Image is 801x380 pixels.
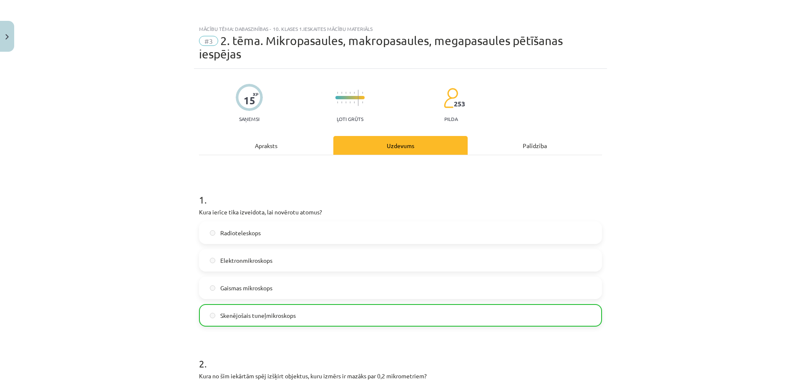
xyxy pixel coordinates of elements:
[354,101,355,103] img: icon-short-line-57e1e144782c952c97e751825c79c345078a6d821885a25fce030b3d8c18986b.svg
[5,34,9,40] img: icon-close-lesson-0947bae3869378f0d4975bcd49f059093ad1ed9edebbc8119c70593378902aed.svg
[199,34,563,61] span: 2. tēma. Mikropasaules, makropasaules, megapasaules pētīšanas iespējas
[210,230,215,236] input: Radioteleskops
[220,284,272,292] span: Gaismas mikroskops
[345,101,346,103] img: icon-short-line-57e1e144782c952c97e751825c79c345078a6d821885a25fce030b3d8c18986b.svg
[358,90,359,106] img: icon-long-line-d9ea69661e0d244f92f715978eff75569469978d946b2353a9bb055b3ed8787d.svg
[199,208,602,216] p: Kura ierīce tika izveidota, lai novērotu atomus?
[199,136,333,155] div: Apraksts
[341,101,342,103] img: icon-short-line-57e1e144782c952c97e751825c79c345078a6d821885a25fce030b3d8c18986b.svg
[210,313,215,318] input: Skenējošais tuneļmikroskops
[253,92,258,96] span: XP
[199,343,602,369] h1: 2 .
[454,100,465,108] span: 253
[337,92,338,94] img: icon-short-line-57e1e144782c952c97e751825c79c345078a6d821885a25fce030b3d8c18986b.svg
[362,92,363,94] img: icon-short-line-57e1e144782c952c97e751825c79c345078a6d821885a25fce030b3d8c18986b.svg
[210,285,215,291] input: Gaismas mikroskops
[333,136,468,155] div: Uzdevums
[337,116,363,122] p: Ļoti grūts
[220,256,272,265] span: Elektronmikroskops
[362,101,363,103] img: icon-short-line-57e1e144782c952c97e751825c79c345078a6d821885a25fce030b3d8c18986b.svg
[199,36,218,46] span: #3
[443,88,458,108] img: students-c634bb4e5e11cddfef0936a35e636f08e4e9abd3cc4e673bd6f9a4125e45ecb1.svg
[444,116,458,122] p: pilda
[341,92,342,94] img: icon-short-line-57e1e144782c952c97e751825c79c345078a6d821885a25fce030b3d8c18986b.svg
[199,26,602,32] div: Mācību tēma: Dabaszinības - 10. klases 1.ieskaites mācību materiāls
[220,311,296,320] span: Skenējošais tuneļmikroskops
[345,92,346,94] img: icon-short-line-57e1e144782c952c97e751825c79c345078a6d821885a25fce030b3d8c18986b.svg
[236,116,263,122] p: Saņemsi
[199,179,602,205] h1: 1 .
[468,136,602,155] div: Palīdzība
[244,95,255,106] div: 15
[210,258,215,263] input: Elektronmikroskops
[337,101,338,103] img: icon-short-line-57e1e144782c952c97e751825c79c345078a6d821885a25fce030b3d8c18986b.svg
[220,229,261,237] span: Radioteleskops
[354,92,355,94] img: icon-short-line-57e1e144782c952c97e751825c79c345078a6d821885a25fce030b3d8c18986b.svg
